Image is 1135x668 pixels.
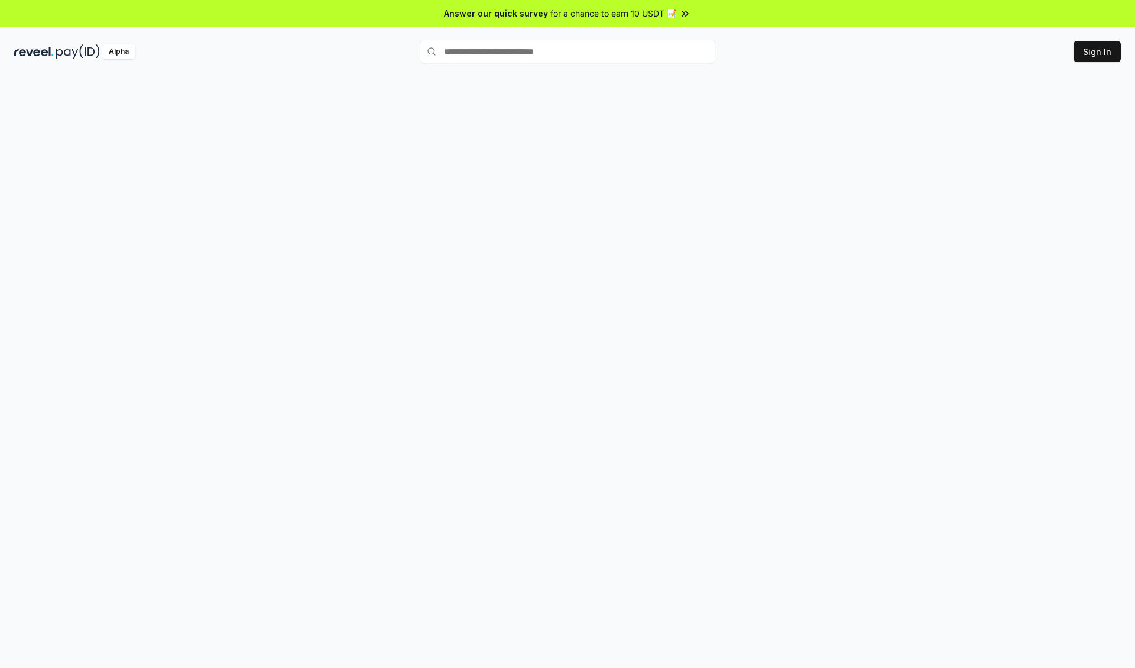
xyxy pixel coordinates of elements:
img: pay_id [56,44,100,59]
span: for a chance to earn 10 USDT 📝 [550,7,677,20]
div: Alpha [102,44,135,59]
img: reveel_dark [14,44,54,59]
button: Sign In [1074,41,1121,62]
span: Answer our quick survey [444,7,548,20]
